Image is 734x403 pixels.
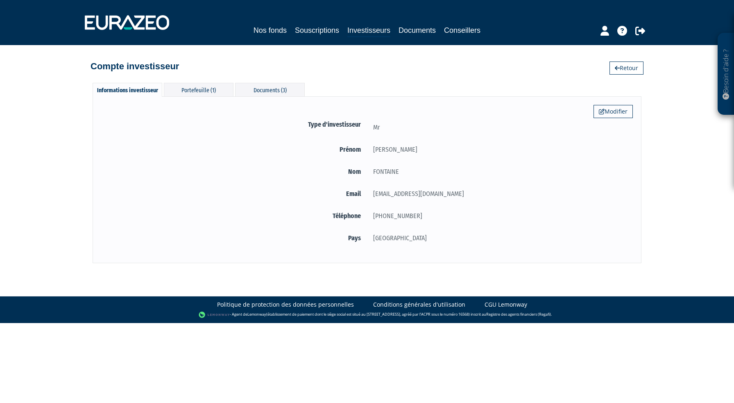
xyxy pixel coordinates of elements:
div: [EMAIL_ADDRESS][DOMAIN_NAME] [367,189,633,199]
p: Besoin d'aide ? [721,37,731,111]
div: [GEOGRAPHIC_DATA] [367,233,633,243]
div: Informations investisseur [93,83,162,97]
label: Type d'investisseur [101,119,367,130]
a: Retour [609,61,643,75]
a: Politique de protection des données personnelles [217,301,354,309]
a: CGU Lemonway [485,301,527,309]
label: Téléphone [101,211,367,221]
a: Lemonway [247,312,266,317]
label: Pays [101,233,367,243]
img: 1732889491-logotype_eurazeo_blanc_rvb.png [85,15,169,30]
h4: Compte investisseur [91,61,179,71]
a: Registre des agents financiers (Regafi) [486,312,551,317]
label: Prénom [101,144,367,155]
label: Email [101,189,367,199]
img: logo-lemonway.png [199,311,230,319]
a: Nos fonds [254,25,287,36]
a: Investisseurs [347,25,390,37]
div: FONTAINE [367,166,633,177]
a: Souscriptions [295,25,339,36]
div: [PHONE_NUMBER] [367,211,633,221]
label: Nom [101,166,367,177]
div: Mr [367,122,633,132]
div: - Agent de (établissement de paiement dont le siège social est situé au [STREET_ADDRESS], agréé p... [8,311,726,319]
a: Modifier [594,105,633,118]
a: Documents [399,25,436,36]
a: Conditions générales d'utilisation [373,301,465,309]
div: Documents (3) [235,83,305,96]
div: [PERSON_NAME] [367,144,633,155]
div: Portefeuille (1) [164,83,233,96]
a: Conseillers [444,25,480,36]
